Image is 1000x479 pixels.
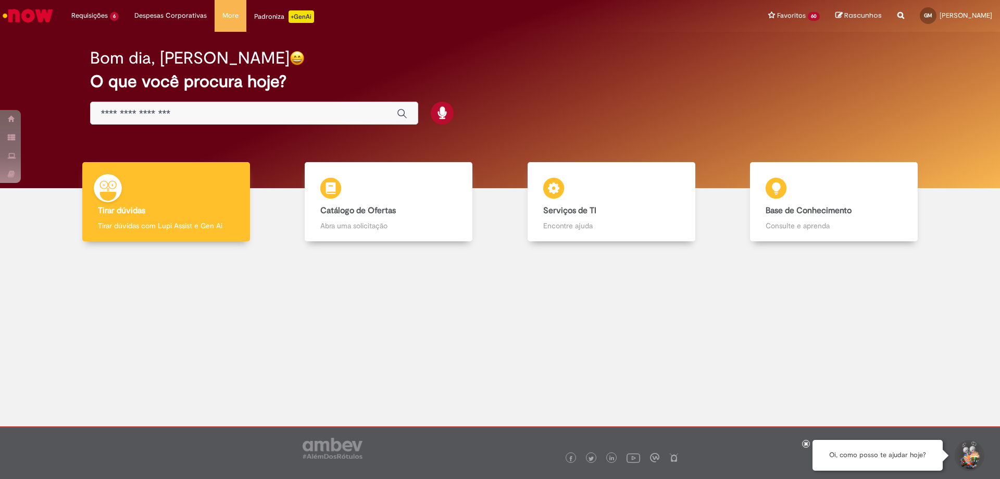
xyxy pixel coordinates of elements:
a: Rascunhos [835,11,882,21]
img: logo_footer_workplace.png [650,453,659,462]
p: Encontre ajuda [543,220,680,231]
img: ServiceNow [1,5,55,26]
b: Catálogo de Ofertas [320,205,396,216]
span: Favoritos [777,10,806,21]
span: GM [924,12,932,19]
span: More [222,10,239,21]
a: Base de Conhecimento Consulte e aprenda [723,162,946,242]
img: logo_footer_linkedin.png [609,456,615,462]
img: logo_footer_facebook.png [568,456,573,461]
img: happy-face.png [290,51,305,66]
span: Requisições [71,10,108,21]
span: Rascunhos [844,10,882,20]
div: Padroniza [254,10,314,23]
h2: Bom dia, [PERSON_NAME] [90,49,290,67]
span: Despesas Corporativas [134,10,207,21]
b: Base de Conhecimento [766,205,852,216]
img: logo_footer_ambev_rotulo_gray.png [303,438,362,459]
a: Serviços de TI Encontre ajuda [500,162,723,242]
span: 60 [808,12,820,21]
span: 6 [110,12,119,21]
p: Abra uma solicitação [320,220,457,231]
img: logo_footer_youtube.png [627,451,640,464]
p: Consulte e aprenda [766,220,902,231]
b: Tirar dúvidas [98,205,145,216]
img: logo_footer_twitter.png [589,456,594,461]
b: Serviços de TI [543,205,596,216]
p: +GenAi [289,10,314,23]
p: Tirar dúvidas com Lupi Assist e Gen Ai [98,220,234,231]
span: [PERSON_NAME] [940,11,992,20]
h2: O que você procura hoje? [90,72,910,91]
div: Oi, como posso te ajudar hoje? [813,440,943,471]
button: Iniciar Conversa de Suporte [953,440,984,471]
a: Tirar dúvidas Tirar dúvidas com Lupi Assist e Gen Ai [55,162,278,242]
img: logo_footer_naosei.png [669,453,679,462]
a: Catálogo de Ofertas Abra uma solicitação [278,162,501,242]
